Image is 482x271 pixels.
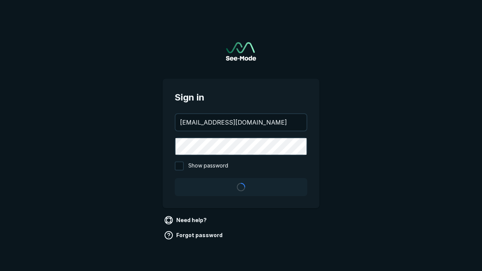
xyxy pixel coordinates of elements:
a: Forgot password [163,229,226,241]
span: Sign in [175,91,307,104]
input: your@email.com [175,114,307,131]
a: Go to sign in [226,42,256,61]
span: Show password [188,161,228,171]
a: Need help? [163,214,210,226]
img: See-Mode Logo [226,42,256,61]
